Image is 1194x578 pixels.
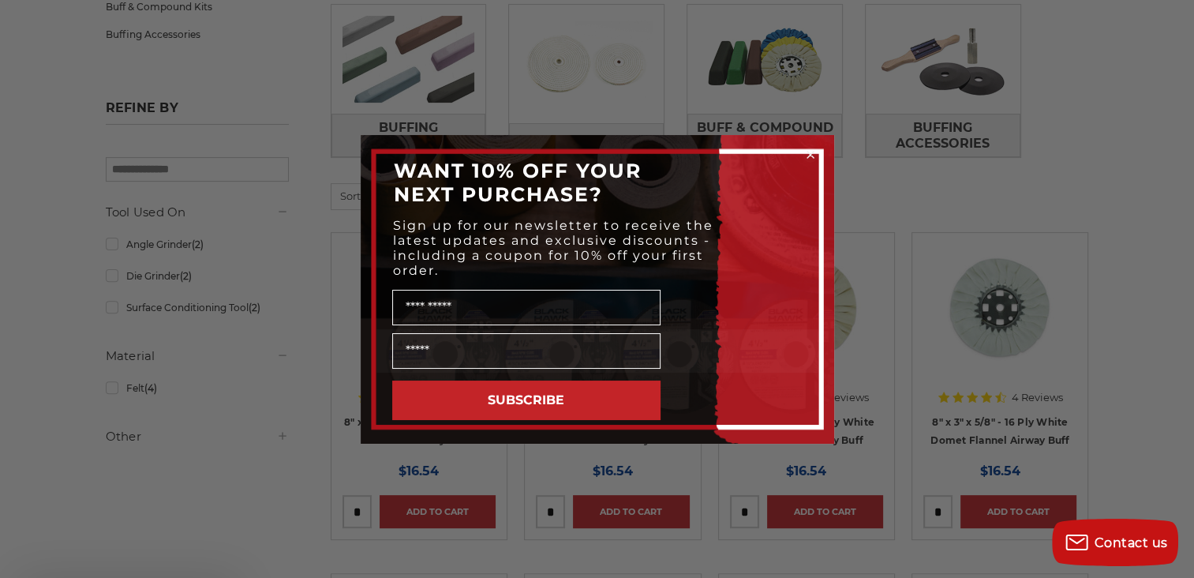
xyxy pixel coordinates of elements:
[392,381,661,420] button: SUBSCRIBE
[394,159,642,206] span: WANT 10% OFF YOUR NEXT PURCHASE?
[1052,519,1178,566] button: Contact us
[1095,535,1168,550] span: Contact us
[803,147,818,163] button: Close dialog
[393,218,713,278] span: Sign up for our newsletter to receive the latest updates and exclusive discounts - including a co...
[392,333,661,369] input: Email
